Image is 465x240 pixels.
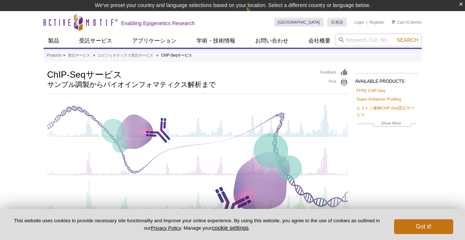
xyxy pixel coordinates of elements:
[93,53,95,57] li: »
[369,20,384,25] a: Register
[151,225,181,231] a: Privacy Policy
[63,53,65,57] li: »
[357,87,385,94] a: FFPE ChIP-Seq
[335,34,422,46] input: Keyword, Cat. No.
[156,53,158,57] li: »
[192,34,240,48] a: 学術・技術情報
[44,34,64,48] a: 製品
[355,73,418,86] h2: AVAILABLE PRODUCTS
[327,18,347,27] a: 日本語
[357,120,417,128] a: Show More
[68,52,90,59] a: 受託サービス
[320,78,348,87] a: Print
[12,217,382,231] p: This website uses cookies to provide necessary site functionality and improve your online experie...
[357,105,417,118] a: ヒストン修飾ChIP-Seq受託サービス
[304,34,335,48] a: 会社概要
[121,20,195,27] h2: Enabling Epigenetics Research
[394,219,453,234] button: Got it!
[392,20,405,25] a: Cart
[274,18,324,27] a: [GEOGRAPHIC_DATA]
[392,18,422,27] li: (0 items)
[246,6,265,23] img: Change Here
[47,101,348,224] img: ChIP-Seq Services
[397,37,418,43] span: Search
[357,96,401,102] a: Super-Enhancer Profiling
[394,37,420,43] button: Search
[366,18,367,27] li: |
[75,34,117,48] a: 受託サービス
[392,20,395,24] img: Your Cart
[320,68,348,77] a: Feedback
[47,68,313,80] h1: ChIP-Seqサービス
[354,20,364,25] a: Login
[128,34,181,48] a: アプリケーション
[98,52,153,59] a: エピジェネティクス受託サービス
[161,53,192,57] li: ChIP-Seqサービス
[47,52,61,59] a: Products
[212,224,249,231] button: cookie settings
[47,81,313,88] h2: サンプル調製からバイオインフォマティクス解析まで
[251,34,293,48] a: お問い合わせ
